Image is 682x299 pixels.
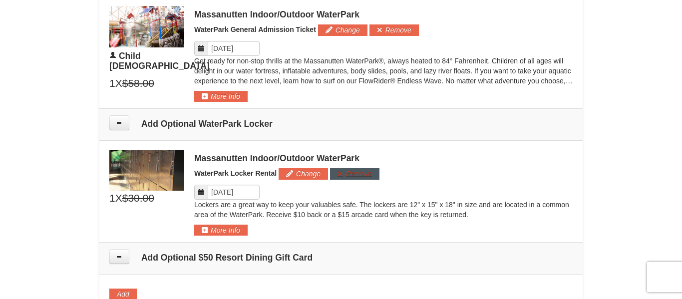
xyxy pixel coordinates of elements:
[115,76,122,91] span: X
[122,191,154,206] span: $30.00
[109,150,184,191] img: 6619917-1005-d92ad057.png
[109,6,184,47] img: 6619917-1403-22d2226d.jpg
[109,76,115,91] span: 1
[279,168,328,179] button: Change
[109,51,210,71] span: Child [DEMOGRAPHIC_DATA]
[115,191,122,206] span: X
[122,76,154,91] span: $58.00
[194,153,573,163] div: Massanutten Indoor/Outdoor WaterPark
[369,24,419,35] button: Remove
[330,168,379,179] button: Remove
[194,169,277,177] span: WaterPark Locker Rental
[194,225,248,236] button: More Info
[109,253,573,263] h4: Add Optional $50 Resort Dining Gift Card
[318,24,367,35] button: Change
[109,119,573,129] h4: Add Optional WaterPark Locker
[194,200,573,220] p: Lockers are a great way to keep your valuables safe. The lockers are 12" x 15" x 18" in size and ...
[109,191,115,206] span: 1
[194,25,316,33] span: WaterPark General Admission Ticket
[194,91,248,102] button: More Info
[194,9,573,19] div: Massanutten Indoor/Outdoor WaterPark
[194,56,573,86] p: Get ready for non-stop thrills at the Massanutten WaterPark®, always heated to 84° Fahrenheit. Ch...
